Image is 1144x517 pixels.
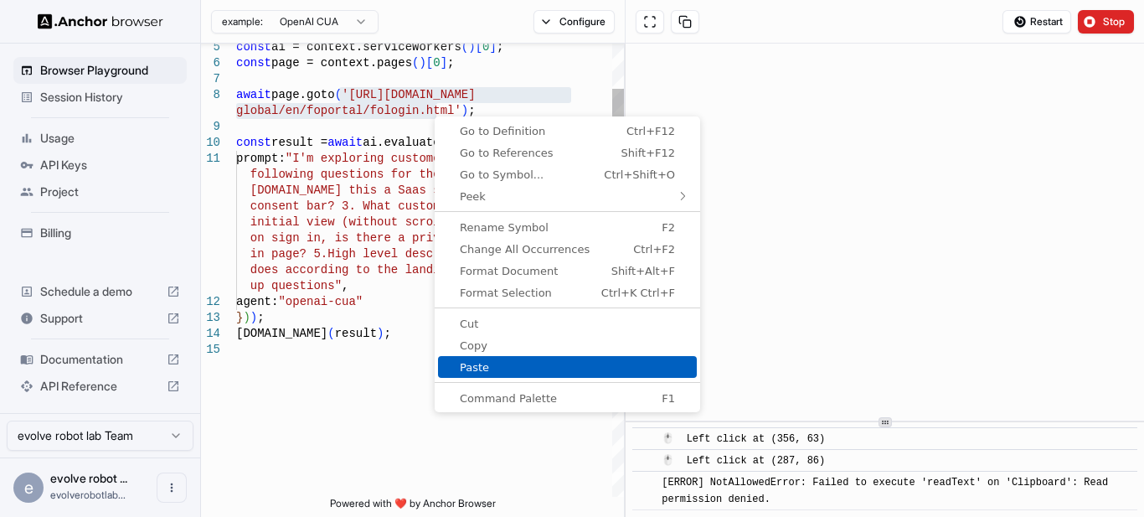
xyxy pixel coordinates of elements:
span: [DOMAIN_NAME] this a Saas solution? 2.Does it have a cookie [250,184,666,197]
span: 0 [433,56,440,70]
div: 14 [201,326,220,342]
button: Stop [1078,10,1134,34]
span: "openai-cua" [278,295,363,308]
div: Session History [13,84,187,111]
span: [DOMAIN_NAME] [236,327,327,340]
span: [ERROR] NotAllowedError: Failed to execute 'readText' on 'Clipboard': Read permission denied. [662,477,1114,505]
span: evolve robot lab [50,471,127,485]
div: 9 [201,119,220,135]
span: const [236,56,271,70]
span: Usage [40,130,180,147]
span: prompt: [236,152,286,165]
span: Stop [1103,15,1126,28]
span: agent: [236,295,278,308]
span: does according to the landing page, all without fo [250,263,602,277]
span: ( [327,327,334,340]
span: ( [412,56,419,70]
span: Documentation [40,351,160,368]
span: ; [384,327,390,340]
button: Open menu [157,473,187,503]
span: page = context.pages [271,56,412,70]
span: Schedule a demo [40,283,160,300]
span: ; [447,56,454,70]
div: Billing [13,220,187,246]
span: initial view (without scrolling down) 4.After clic [250,215,602,229]
span: ​ [641,452,649,469]
span: ; [468,104,475,117]
div: 11 [201,151,220,167]
span: ] [441,56,447,70]
span: following questions for the [DOMAIN_NAME] landing [250,168,595,181]
div: 6 [201,55,220,71]
span: const [236,136,271,149]
span: result [335,327,377,340]
span: page.goto [271,88,335,101]
span: Powered with ❤️ by Anchor Browser [330,497,496,517]
div: API Keys [13,152,187,178]
span: evolverobotlab@gmail.com [50,489,126,501]
div: Support [13,305,187,332]
span: } [236,311,243,324]
span: 🖱️ Left click at (287, 86) [662,455,825,467]
div: Documentation [13,346,187,373]
img: Anchor Logo [38,13,163,29]
span: ai.evaluate [363,136,440,149]
span: Browser Playground [40,62,180,79]
div: 10 [201,135,220,151]
span: ( [335,88,342,101]
span: Restart [1030,15,1063,28]
div: Schedule a demo [13,278,187,305]
span: up questions" [250,279,342,292]
span: ) [377,327,384,340]
span: ) [243,311,250,324]
span: "I'm exploring customer UX. Answer the [286,152,553,165]
div: API Reference [13,373,187,400]
span: , [342,279,348,292]
div: e [13,473,44,503]
span: ​ [641,431,649,447]
div: 12 [201,294,220,310]
span: global/en/foportal/fologin.html' [236,104,461,117]
button: Restart [1002,10,1071,34]
span: result = [271,136,327,149]
span: consent bar? 3. What customer logos appear on the [250,199,595,213]
span: ) [419,56,425,70]
span: in page? 5.High level description of what the prod [250,247,602,261]
div: 7 [201,71,220,87]
span: ) [250,311,257,324]
span: ​ [641,474,649,491]
span: Project [40,184,180,200]
div: 13 [201,310,220,326]
button: Configure [533,10,615,34]
span: API Keys [40,157,180,173]
span: example: [222,15,263,28]
span: [ [426,56,433,70]
span: '[URL][DOMAIN_NAME] [342,88,476,101]
span: Support [40,310,160,327]
span: Session History [40,89,180,106]
span: on sign in, is there a privacy & terms link on the [250,231,602,245]
div: Usage [13,125,187,152]
button: Open in full screen [636,10,664,34]
span: Billing [40,225,180,241]
div: Browser Playground [13,57,187,84]
div: Project [13,178,187,205]
button: Copy session ID [671,10,699,34]
span: ; [257,311,264,324]
span: 🖱️ Left click at (356, 63) [662,433,825,445]
span: API Reference [40,378,160,395]
span: ) [461,104,468,117]
div: 8 [201,87,220,103]
div: 15 [201,342,220,358]
span: await [327,136,363,149]
span: await [236,88,271,101]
